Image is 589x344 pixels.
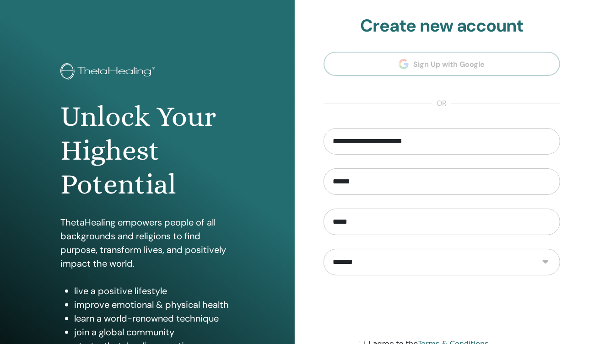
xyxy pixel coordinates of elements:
p: ThetaHealing empowers people of all backgrounds and religions to find purpose, transform lives, a... [60,215,234,270]
h1: Unlock Your Highest Potential [60,100,234,202]
iframe: reCAPTCHA [372,289,511,325]
span: or [432,98,451,109]
li: improve emotional & physical health [74,298,234,312]
li: learn a world-renowned technique [74,312,234,325]
li: live a positive lifestyle [74,284,234,298]
h2: Create new account [324,16,561,37]
li: join a global community [74,325,234,339]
